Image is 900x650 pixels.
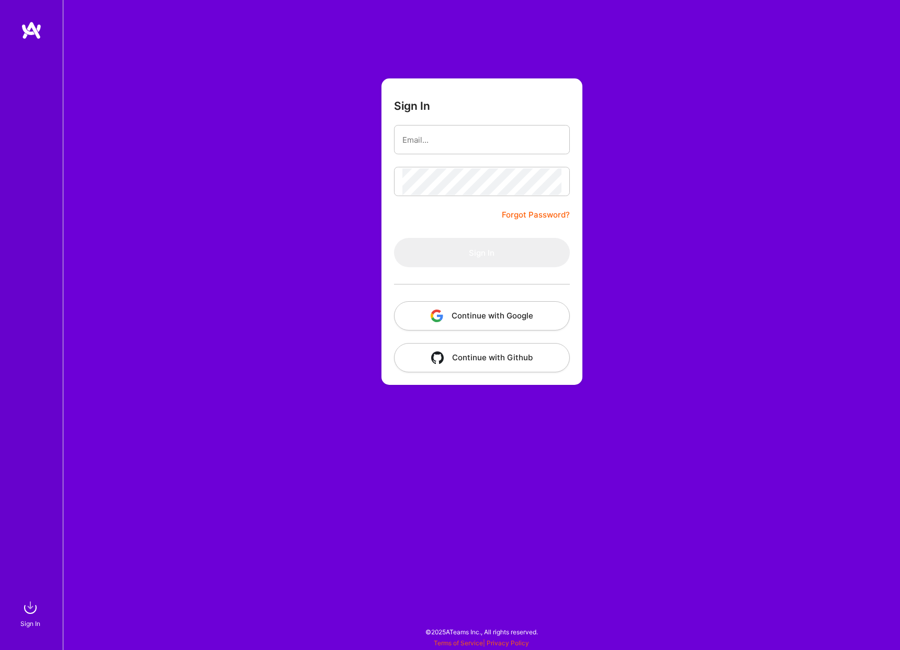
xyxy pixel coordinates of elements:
[487,639,529,647] a: Privacy Policy
[20,618,40,629] div: Sign In
[20,597,41,618] img: sign in
[402,127,561,153] input: Email...
[21,21,42,40] img: logo
[22,597,41,629] a: sign inSign In
[431,351,444,364] img: icon
[502,209,570,221] a: Forgot Password?
[63,619,900,645] div: © 2025 ATeams Inc., All rights reserved.
[394,238,570,267] button: Sign In
[431,310,443,322] img: icon
[434,639,483,647] a: Terms of Service
[394,99,430,112] h3: Sign In
[394,343,570,372] button: Continue with Github
[394,301,570,330] button: Continue with Google
[434,639,529,647] span: |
